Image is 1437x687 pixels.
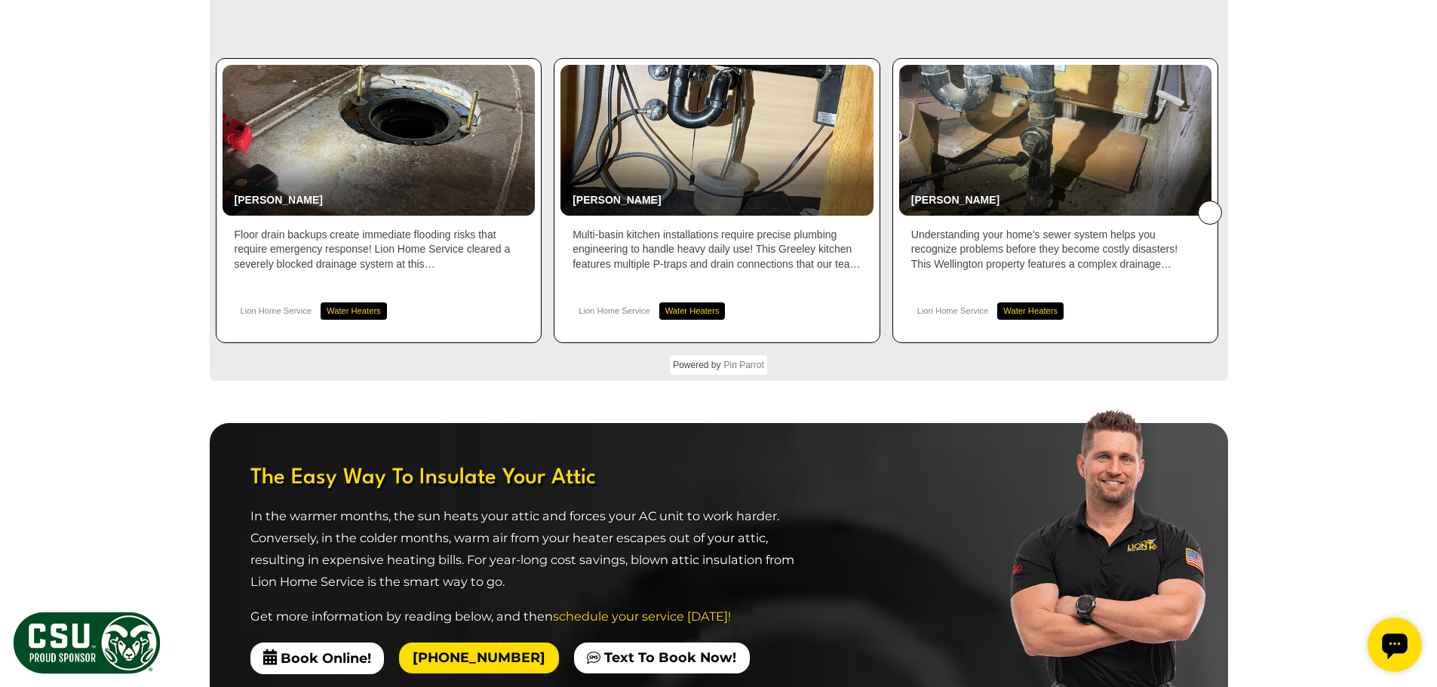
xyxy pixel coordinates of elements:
b: Water Heaters [665,306,720,315]
p: Floor drain backups create immediate flooding risks that require emergency response! Lion Home Se... [235,228,524,272]
p: Understanding your home's sewer system helps you recognize problems before they become costly dis... [911,228,1200,272]
p: [PERSON_NAME] [911,193,1196,208]
a: Pin Parrot [721,360,764,370]
img: CSU Sponsor Badge [11,610,162,676]
a: [PHONE_NUMBER] [399,643,559,673]
span: Lion Home Service [911,306,989,315]
span: Lion Home Service [573,306,650,315]
b: Water Heaters [1003,306,1058,315]
p: In the warmer months, the sun heats your attic and forces your AC unit to work harder. Conversely... [250,505,816,593]
p: Get more information by reading below, and then [250,606,816,627]
p: [PERSON_NAME] [573,193,858,208]
b: Water Heaters [327,306,381,315]
p: [PERSON_NAME] [235,193,520,208]
p: Multi-basin kitchen installations require precise plumbing engineering to handle heavy daily use!... [573,228,861,272]
span: The Easy Way To Insulate Your Attic [250,464,816,492]
a: Text To Book Now! [574,643,750,673]
a: schedule your service [DATE]! [553,609,731,624]
span: Book Online! [250,643,385,674]
span: Lion Home Service [235,306,312,315]
div: Open chat widget [6,6,60,60]
div: Powered by [670,355,767,375]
